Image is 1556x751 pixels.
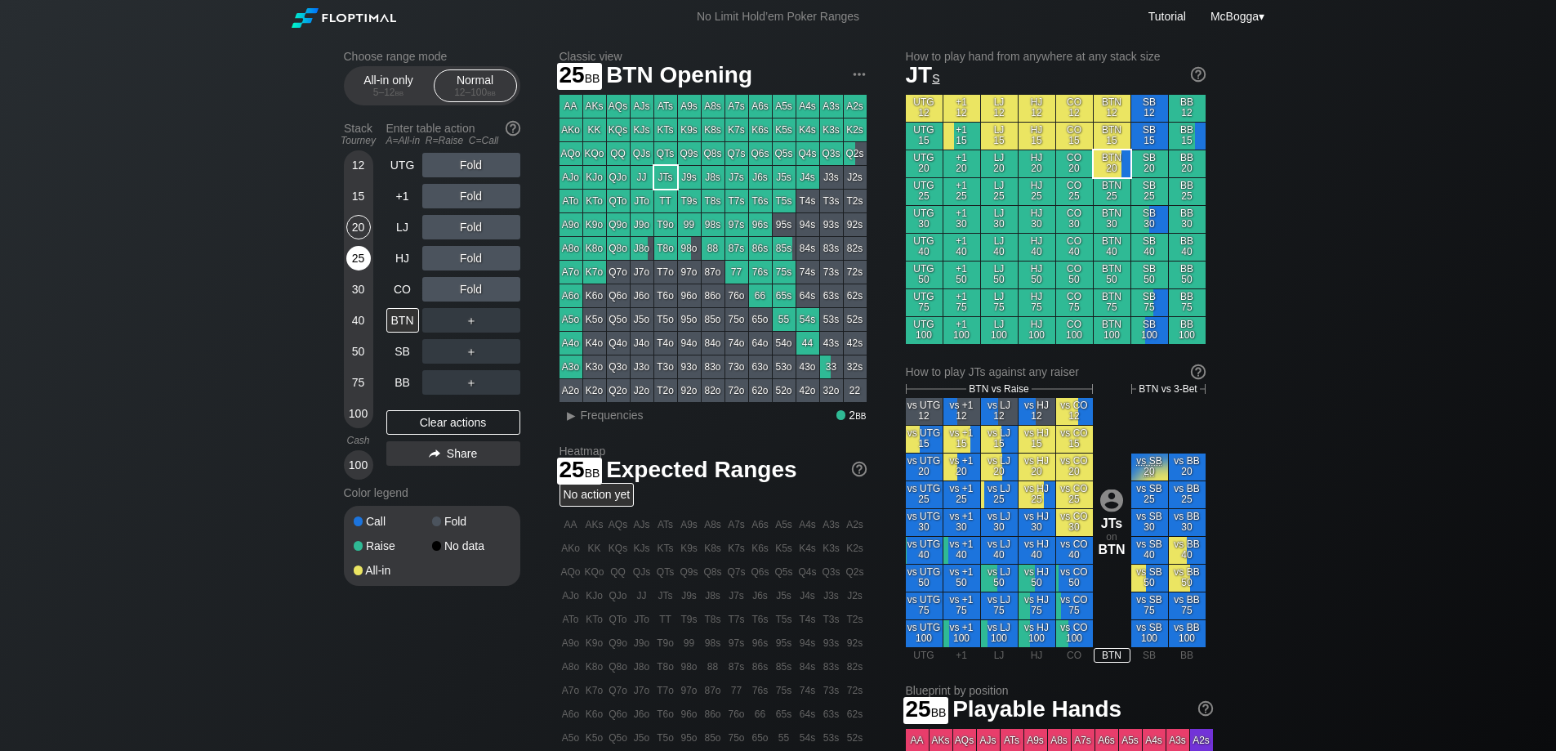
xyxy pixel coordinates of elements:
[749,284,772,307] div: 66
[725,284,748,307] div: 76o
[560,118,582,141] div: AKo
[607,237,630,260] div: Q8o
[1169,123,1206,150] div: BB 15
[981,234,1018,261] div: LJ 40
[906,234,943,261] div: UTG 40
[487,87,496,98] span: bb
[906,262,943,288] div: UTG 50
[678,190,701,212] div: T9s
[981,317,1018,344] div: LJ 100
[607,213,630,236] div: Q9o
[354,516,432,527] div: Call
[631,95,653,118] div: AJs
[560,379,582,402] div: A2o
[654,142,677,165] div: QTs
[354,540,432,552] div: Raise
[796,166,819,189] div: J4s
[1056,178,1093,205] div: CO 25
[725,118,748,141] div: K7s
[1019,206,1055,233] div: HJ 30
[631,379,653,402] div: J2o
[725,332,748,355] div: 74o
[981,206,1018,233] div: LJ 30
[773,118,796,141] div: K5s
[943,150,980,177] div: +1 20
[607,142,630,165] div: QQ
[386,215,419,239] div: LJ
[1056,95,1093,122] div: CO 12
[583,379,606,402] div: K2o
[441,87,510,98] div: 12 – 100
[386,135,520,146] div: A=All-in R=Raise C=Call
[1056,150,1093,177] div: CO 20
[702,166,724,189] div: J8s
[820,95,843,118] div: A3s
[773,190,796,212] div: T5s
[1056,206,1093,233] div: CO 30
[346,401,371,426] div: 100
[631,213,653,236] div: J9o
[422,370,520,395] div: ＋
[346,153,371,177] div: 12
[844,355,867,378] div: 32s
[725,261,748,284] div: 77
[906,365,1206,378] div: How to play JTs against any raiser
[981,150,1018,177] div: LJ 20
[749,213,772,236] div: 96s
[932,68,939,86] span: s
[386,339,419,364] div: SB
[1056,234,1093,261] div: CO 40
[654,379,677,402] div: T2o
[583,355,606,378] div: K3o
[432,516,510,527] div: Fold
[773,95,796,118] div: A5s
[725,95,748,118] div: A7s
[560,190,582,212] div: ATo
[943,95,980,122] div: +1 12
[796,190,819,212] div: T4s
[906,150,943,177] div: UTG 20
[346,370,371,395] div: 75
[1189,363,1207,381] img: help.32db89a4.svg
[773,308,796,331] div: 55
[583,95,606,118] div: AKs
[678,237,701,260] div: 98o
[429,449,440,458] img: share.864f2f62.svg
[1094,262,1130,288] div: BTN 50
[773,166,796,189] div: J5s
[504,119,522,137] img: help.32db89a4.svg
[678,166,701,189] div: J9s
[422,246,520,270] div: Fold
[583,332,606,355] div: K4o
[607,118,630,141] div: KQs
[773,355,796,378] div: 53o
[943,123,980,150] div: +1 15
[631,261,653,284] div: J7o
[607,308,630,331] div: Q5o
[678,213,701,236] div: 99
[560,308,582,331] div: A5o
[1206,7,1267,25] div: ▾
[560,355,582,378] div: A3o
[422,215,520,239] div: Fold
[1197,700,1215,717] img: help.32db89a4.svg
[773,237,796,260] div: 85s
[654,118,677,141] div: KTs
[850,460,868,478] img: help.32db89a4.svg
[654,332,677,355] div: T4o
[607,284,630,307] div: Q6o
[583,261,606,284] div: K7o
[560,237,582,260] div: A8o
[796,95,819,118] div: A4s
[943,289,980,316] div: +1 75
[820,237,843,260] div: 83s
[583,213,606,236] div: K9o
[654,284,677,307] div: T6o
[773,213,796,236] div: 95s
[346,215,371,239] div: 20
[583,190,606,212] div: KTo
[1056,262,1093,288] div: CO 50
[725,190,748,212] div: T7s
[346,184,371,208] div: 15
[725,166,748,189] div: J7s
